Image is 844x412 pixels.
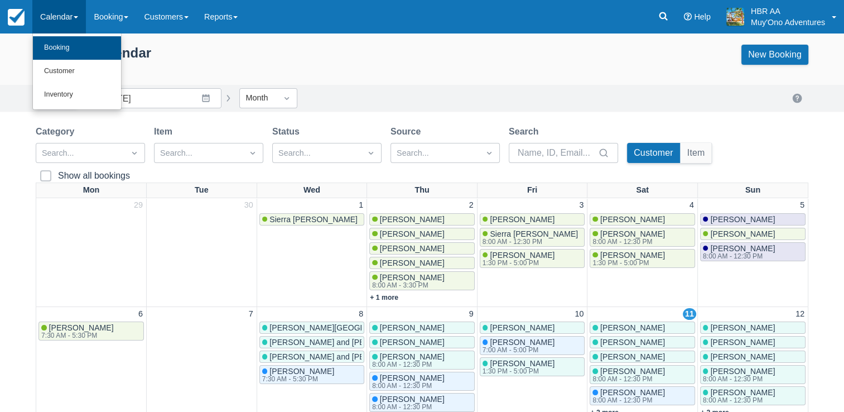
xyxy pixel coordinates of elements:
a: [PERSON_NAME] [700,351,806,363]
a: 9 [467,308,476,320]
a: [PERSON_NAME]8:00 AM - 3:30 PM [369,271,475,290]
span: [PERSON_NAME] [490,215,554,224]
span: Dropdown icon [365,147,377,159]
div: 8:00 AM - 12:30 PM [703,253,773,260]
a: 5 [798,199,807,212]
a: [PERSON_NAME] [590,336,695,348]
span: [PERSON_NAME] [490,251,554,260]
div: 1:30 PM - 5:00 PM [483,368,553,375]
span: Dropdown icon [281,93,292,104]
span: [PERSON_NAME] [710,352,775,361]
div: 8:00 AM - 12:30 PM [372,404,442,410]
span: [PERSON_NAME] [710,323,775,332]
a: [PERSON_NAME]7:30 AM - 5:30 PM [38,322,144,341]
a: 12 [793,308,807,320]
a: [PERSON_NAME] [590,213,695,226]
a: [PERSON_NAME]8:00 AM - 12:30 PM [369,393,475,412]
a: [PERSON_NAME] [369,322,475,334]
label: Item [154,125,177,138]
a: [PERSON_NAME]8:00 AM - 12:30 PM [590,228,695,247]
a: Mon [81,183,102,198]
span: [PERSON_NAME] [600,229,665,238]
a: [PERSON_NAME] [480,213,585,226]
span: Sierra [PERSON_NAME] [269,215,358,224]
a: 3 [577,199,586,212]
span: [PERSON_NAME] [380,352,445,361]
span: [PERSON_NAME] [710,215,775,224]
div: 8:00 AM - 12:30 PM [483,238,576,245]
span: Dropdown icon [247,147,258,159]
a: Sierra [PERSON_NAME] [259,213,365,226]
a: [PERSON_NAME]8:00 AM - 12:30 PM [700,242,806,261]
span: [PERSON_NAME] [600,367,665,376]
input: Name, ID, Email... [518,143,596,163]
span: [PERSON_NAME] [490,359,554,368]
span: Help [694,12,711,21]
a: [PERSON_NAME]8:00 AM - 12:30 PM [700,386,806,405]
span: [PERSON_NAME] [710,388,775,397]
a: [PERSON_NAME]1:30 PM - 5:00 PM [480,357,585,376]
span: [PERSON_NAME] [600,251,665,260]
a: 7 [247,308,255,320]
button: Item [681,143,712,163]
a: [PERSON_NAME]7:00 AM - 5:00 PM [480,336,585,355]
div: 8:00 AM - 12:30 PM [703,376,773,382]
span: [PERSON_NAME] [380,215,445,224]
span: [PERSON_NAME] and [PERSON_NAME] [269,352,417,361]
div: 8:00 AM - 12:30 PM [372,361,442,368]
a: Inventory [33,83,121,107]
a: [PERSON_NAME]1:30 PM - 5:00 PM [590,249,695,268]
a: [PERSON_NAME]8:00 AM - 12:30 PM [369,351,475,370]
a: [PERSON_NAME]8:00 AM - 12:30 PM [700,365,806,384]
div: 7:00 AM - 5:00 PM [483,347,553,353]
div: 8:00 AM - 12:30 PM [592,397,663,404]
a: [PERSON_NAME] [700,228,806,240]
a: 4 [687,199,696,212]
i: Help [684,13,692,21]
span: [PERSON_NAME] [380,373,445,382]
span: [PERSON_NAME] [49,323,114,332]
div: Show all bookings [58,170,130,181]
a: 11 [683,308,696,320]
a: Tue [192,183,211,198]
a: 6 [136,308,145,320]
a: New Booking [741,45,808,65]
div: 8:00 AM - 12:30 PM [372,382,442,389]
span: [PERSON_NAME] [380,229,445,238]
a: [PERSON_NAME]7:30 AM - 5:30 PM [259,365,365,384]
p: HBR AA [751,6,825,17]
span: [PERSON_NAME][GEOGRAPHIC_DATA] [269,323,416,332]
span: [PERSON_NAME] [600,338,665,347]
label: Search [509,125,543,138]
span: [PERSON_NAME] [600,388,665,397]
span: Dropdown icon [484,147,495,159]
button: Customer [627,143,680,163]
span: Dropdown icon [129,147,140,159]
span: [PERSON_NAME] [710,367,775,376]
span: [PERSON_NAME] [600,352,665,361]
span: Sierra [PERSON_NAME] [490,229,578,238]
a: [PERSON_NAME] [369,213,475,226]
a: [PERSON_NAME] and [PERSON_NAME] [259,336,365,348]
label: Status [272,125,304,138]
a: [PERSON_NAME]1:30 PM - 5:00 PM [480,249,585,268]
span: [PERSON_NAME] [380,258,445,267]
a: 2 [467,199,476,212]
div: Month [245,92,271,104]
span: [PERSON_NAME] [490,323,554,332]
span: [PERSON_NAME] [380,244,445,253]
span: [PERSON_NAME] [380,273,445,282]
a: Booking [33,36,121,60]
span: [PERSON_NAME] [710,338,775,347]
div: 1:30 PM - 5:00 PM [592,260,663,266]
a: Sun [743,183,763,198]
a: [PERSON_NAME] [590,351,695,363]
a: 29 [132,199,145,212]
a: 30 [242,199,255,212]
a: [PERSON_NAME] [590,322,695,334]
span: [PERSON_NAME] [600,323,665,332]
a: 1 [356,199,365,212]
a: Customer [33,60,121,83]
span: [PERSON_NAME] [710,229,775,238]
span: [PERSON_NAME] and [PERSON_NAME] [269,338,417,347]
